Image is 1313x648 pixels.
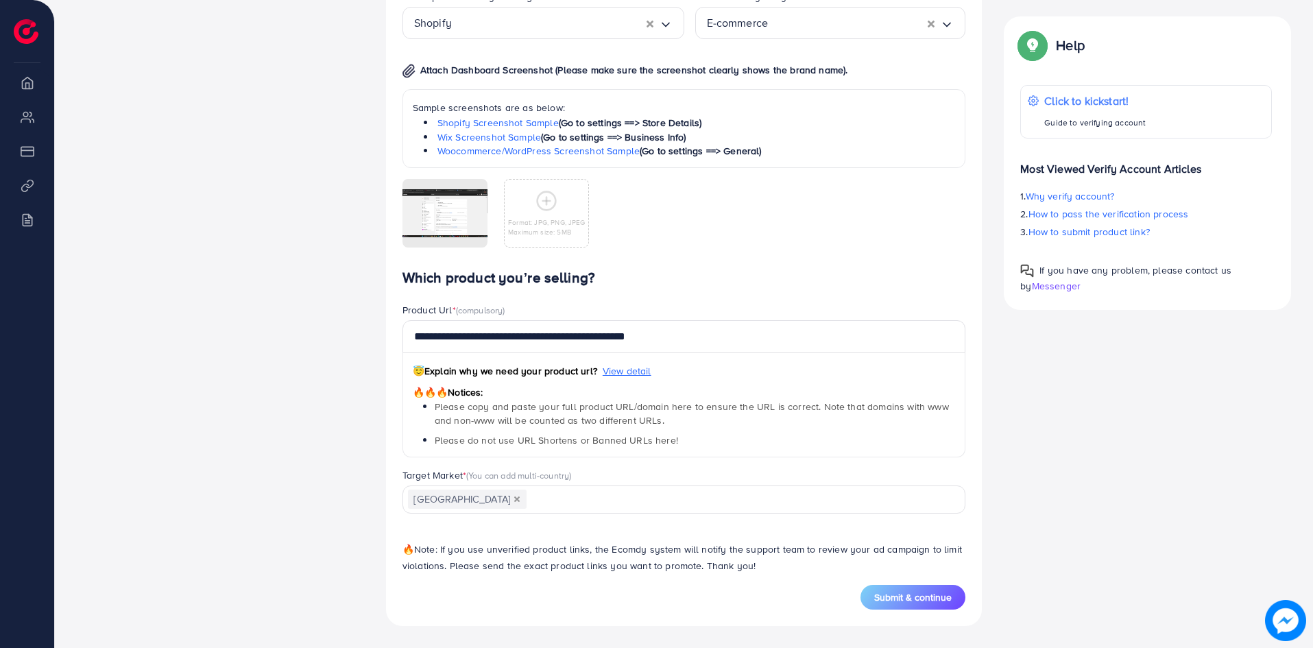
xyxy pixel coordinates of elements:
span: View detail [603,364,651,378]
span: Why verify account? [1026,189,1115,203]
span: Notices: [413,385,483,399]
span: Please copy and paste your full product URL/domain here to ensure the URL is correct. Note that d... [435,400,949,427]
span: (Go to settings ==> Store Details) [559,116,701,130]
p: Help [1056,37,1085,53]
p: Note: If you use unverified product links, the Ecomdy system will notify the support team to revi... [402,541,966,574]
button: Submit & continue [860,585,965,610]
span: (You can add multi-country) [466,469,571,481]
span: How to submit product link? [1028,225,1150,239]
p: Guide to verifying account [1044,115,1146,131]
button: Clear Selected [647,15,653,31]
span: (Go to settings ==> Business Info) [541,130,686,144]
img: logo [14,19,38,44]
input: Search for option [528,489,948,510]
img: Popup guide [1020,33,1045,58]
label: Product Url [402,303,505,317]
img: img uploaded [402,189,487,237]
span: Attach Dashboard Screenshot (Please make sure the screenshot clearly shows the brand name). [420,63,848,77]
span: [GEOGRAPHIC_DATA] [408,490,527,509]
span: Explain why we need your product url? [413,364,597,378]
span: 🔥🔥🔥 [413,385,448,399]
span: Submit & continue [874,590,952,604]
p: 3. [1020,224,1272,240]
a: Wix Screenshot Sample [437,130,541,144]
label: Target Market [402,468,572,482]
p: 2. [1020,206,1272,222]
button: Deselect Pakistan [514,496,520,503]
span: How to pass the verification process [1028,207,1189,221]
div: Search for option [695,7,966,39]
img: Popup guide [1020,264,1034,278]
span: E-commerce [707,12,769,34]
span: 😇 [413,364,424,378]
span: (compulsory) [456,304,505,316]
div: Search for option [402,485,966,514]
p: Most Viewed Verify Account Articles [1020,149,1272,177]
span: 🔥 [402,542,414,556]
a: Shopify Screenshot Sample [437,116,559,130]
a: Woocommerce/WordPress Screenshot Sample [437,144,640,158]
span: Shopify [414,12,452,34]
span: Please do not use URL Shortens or Banned URLs here! [435,433,678,447]
p: Sample screenshots are as below: [413,99,956,116]
input: Search for option [452,12,647,34]
p: 1. [1020,188,1272,204]
h4: Which product you’re selling? [402,269,966,287]
p: Format: JPG, PNG, JPEG [508,217,586,227]
img: image [1265,600,1306,641]
span: (Go to settings ==> General) [640,144,761,158]
input: Search for option [768,12,928,34]
p: Maximum size: 5MB [508,227,586,237]
button: Clear Selected [928,15,935,31]
span: If you have any problem, please contact us by [1020,263,1231,293]
div: Search for option [402,7,684,39]
img: img [402,64,415,78]
span: Messenger [1032,279,1081,293]
p: Click to kickstart! [1044,93,1146,109]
